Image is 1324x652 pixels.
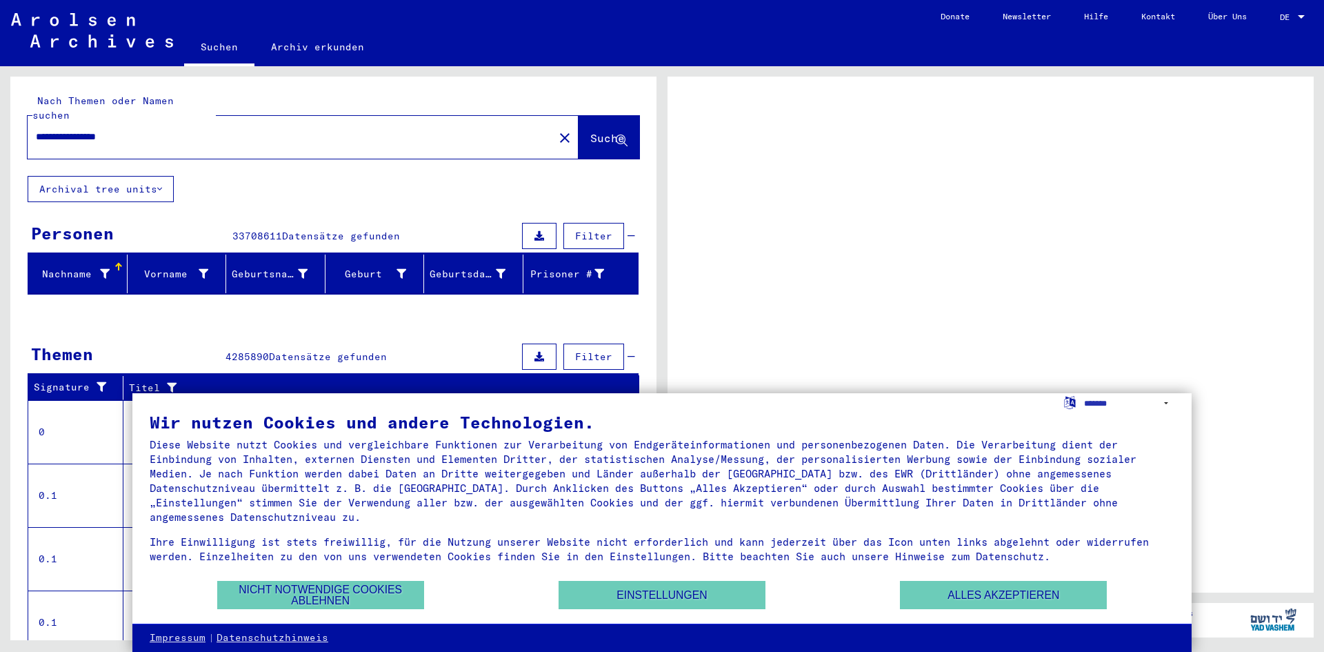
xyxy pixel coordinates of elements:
span: Suche [590,131,625,145]
button: Filter [563,223,624,249]
td: 0.1 [28,527,123,591]
span: Datensätze gefunden [269,350,387,363]
div: Geburtsdatum [430,267,505,281]
div: Prisoner # [529,263,622,285]
img: Arolsen_neg.svg [11,13,173,48]
td: 0.1 [28,464,123,527]
mat-header-cell: Geburt‏ [325,255,425,293]
div: Wir nutzen Cookies und andere Technologien. [150,414,1174,431]
button: Suche [579,116,639,159]
button: Alles akzeptieren [900,581,1107,609]
div: Themen [31,342,93,366]
span: Filter [575,350,612,363]
a: Archiv erkunden [254,30,381,63]
div: Titel [129,381,612,395]
a: Suchen [184,30,254,66]
td: 0 [28,400,123,464]
div: Nachname [34,267,110,281]
mat-header-cell: Geburtsname [226,255,325,293]
label: Sprache auswählen [1063,395,1077,408]
div: Personen [31,221,114,246]
div: Geburtsname [232,267,308,281]
button: Archival tree units [28,176,174,202]
mat-icon: close [556,130,573,146]
mat-header-cell: Vorname [128,255,227,293]
a: Datenschutzhinweis [217,631,328,645]
select: Sprache auswählen [1084,393,1174,413]
div: Geburt‏ [331,267,407,281]
mat-label: Nach Themen oder Namen suchen [32,95,174,121]
button: Einstellungen [559,581,765,609]
div: Signature [34,377,126,399]
mat-header-cell: Nachname [28,255,128,293]
mat-header-cell: Prisoner # [523,255,639,293]
div: Prisoner # [529,267,605,281]
button: Filter [563,344,624,370]
span: DE [1280,12,1295,22]
span: 33708611 [232,230,282,242]
span: 4285890 [225,350,269,363]
span: Filter [575,230,612,242]
div: Geburtsname [232,263,325,285]
img: yv_logo.png [1247,602,1299,637]
div: Geburt‏ [331,263,424,285]
a: Impressum [150,631,205,645]
div: Titel [129,377,625,399]
button: Clear [551,124,579,151]
div: Vorname [133,267,209,281]
div: Signature [34,380,112,395]
div: Ihre Einwilligung ist stets freiwillig, für die Nutzung unserer Website nicht erforderlich und ka... [150,535,1174,564]
div: Diese Website nutzt Cookies und vergleichbare Funktionen zur Verarbeitung von Endgeräteinformatio... [150,437,1174,524]
div: Nachname [34,263,127,285]
span: Datensätze gefunden [282,230,400,242]
mat-header-cell: Geburtsdatum [424,255,523,293]
div: Geburtsdatum [430,263,523,285]
div: Vorname [133,263,226,285]
button: Nicht notwendige Cookies ablehnen [217,581,424,609]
